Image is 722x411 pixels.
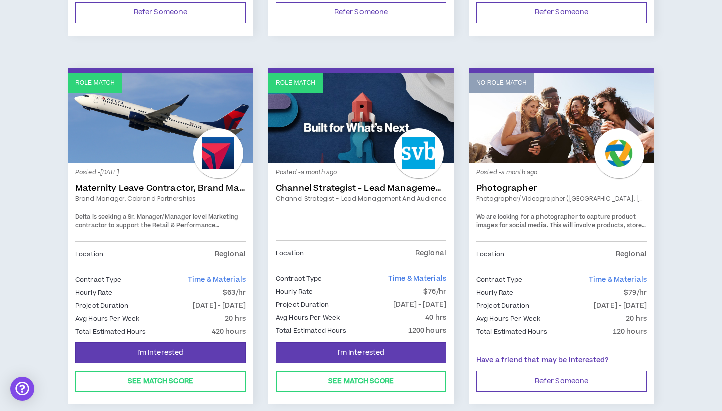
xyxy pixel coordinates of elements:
p: Total Estimated Hours [476,326,548,337]
p: $63/hr [223,287,246,298]
p: $76/hr [423,286,446,297]
p: $79/hr [624,287,647,298]
p: No Role Match [476,78,527,88]
p: [DATE] - [DATE] [193,300,246,311]
a: Channel Strategist - Lead Management and Audience [276,183,446,193]
button: Refer Someone [476,371,647,392]
a: Maternity Leave Contractor, Brand Marketing Manager (Cobrand Partnerships) [75,183,246,193]
a: Photographer [476,183,647,193]
p: Role Match [276,78,315,88]
p: Contract Type [75,274,122,285]
button: See Match Score [75,371,246,392]
p: Avg Hours Per Week [75,313,139,324]
p: Role Match [75,78,115,88]
p: 40 hrs [425,312,446,323]
span: Time & Materials [589,275,647,285]
p: Have a friend that may be interested? [476,355,647,366]
a: No Role Match [469,73,654,163]
p: Total Estimated Hours [276,325,347,336]
a: Photographer/Videographer ([GEOGRAPHIC_DATA], [GEOGRAPHIC_DATA]) [476,194,647,203]
p: Project Duration [476,300,529,311]
p: 120 hours [613,326,647,337]
p: [DATE] - [DATE] [393,299,446,310]
p: Hourly Rate [276,286,313,297]
p: Hourly Rate [476,287,513,298]
div: Open Intercom Messenger [10,377,34,401]
a: Role Match [268,73,454,163]
p: Contract Type [276,273,322,284]
button: See Match Score [276,371,446,392]
p: Regional [616,249,647,260]
p: Contract Type [476,274,523,285]
a: Brand Manager, Cobrand Partnerships [75,194,246,203]
span: Time & Materials [188,275,246,285]
p: Location [75,249,103,260]
span: I'm Interested [137,348,184,358]
button: I'm Interested [75,342,246,363]
span: This will involve products, store imagery and customer interactions. [476,221,646,239]
p: 420 hours [212,326,246,337]
p: Project Duration [75,300,128,311]
button: I'm Interested [276,342,446,363]
p: 1200 hours [408,325,446,336]
p: Posted - [DATE] [75,168,246,177]
p: Posted - a month ago [276,168,446,177]
p: Project Duration [276,299,329,310]
a: Channel Strategist - Lead Management and Audience [276,194,446,203]
span: We are looking for a photographer to capture product images for social media. [476,213,636,230]
p: Hourly Rate [75,287,112,298]
p: 20 hrs [225,313,246,324]
span: Time & Materials [388,274,446,284]
p: [DATE] - [DATE] [594,300,647,311]
button: Refer Someone [75,2,246,23]
p: 20 hrs [626,313,647,324]
span: I'm Interested [338,348,385,358]
p: Location [276,248,304,259]
p: Avg Hours Per Week [476,313,540,324]
p: Regional [215,249,246,260]
button: Refer Someone [276,2,446,23]
p: Posted - a month ago [476,168,647,177]
p: Regional [415,248,446,259]
p: Total Estimated Hours [75,326,146,337]
p: Location [476,249,504,260]
button: Refer Someone [476,2,647,23]
a: Role Match [68,73,253,163]
p: Avg Hours Per Week [276,312,340,323]
span: Delta is seeking a Sr. Manager/Manager level Marketing contractor to support the Retail & Perform... [75,213,239,248]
